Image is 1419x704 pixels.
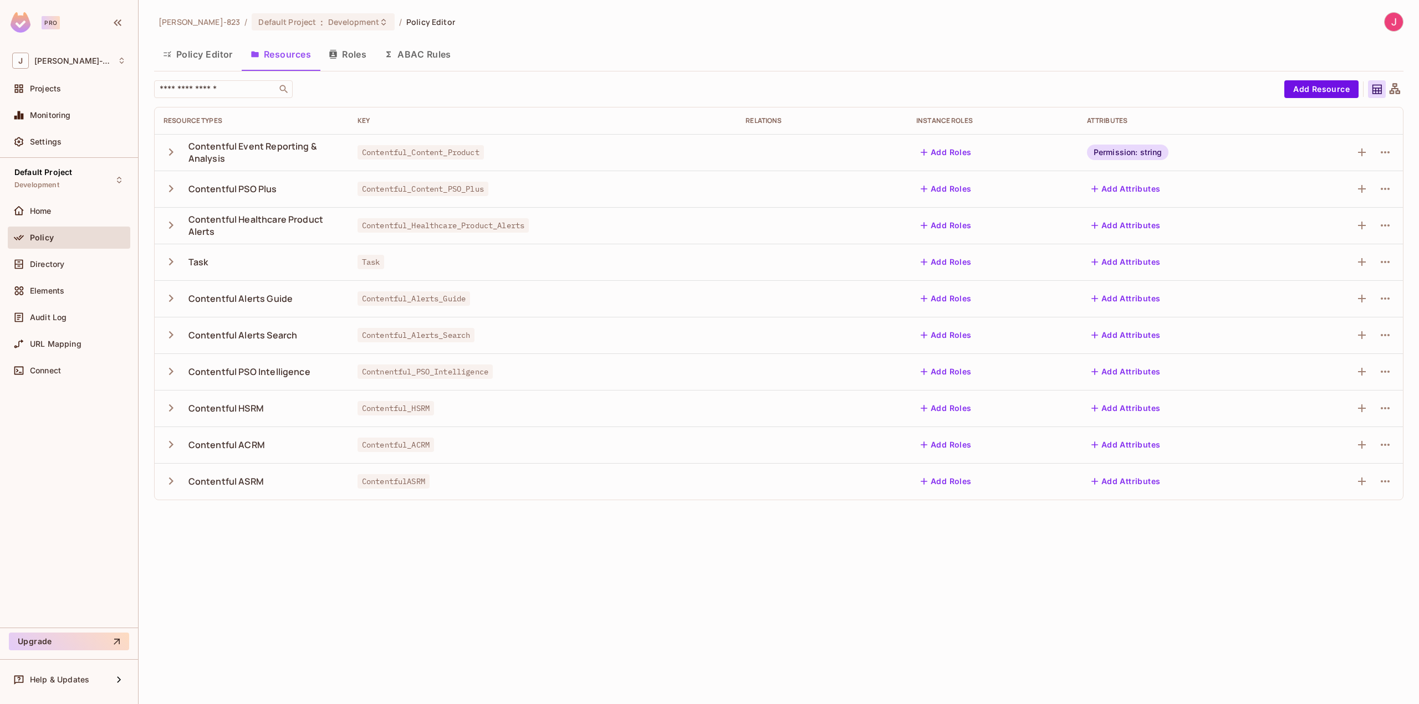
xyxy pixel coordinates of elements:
span: Contentful_ACRM [358,438,434,452]
button: Add Resource [1284,80,1359,98]
div: Relations [746,116,899,125]
button: Upgrade [9,633,129,650]
img: SReyMgAAAABJRU5ErkJggg== [11,12,30,33]
div: Contentful Event Reporting & Analysis [188,140,340,165]
span: Elements [30,286,64,295]
span: Directory [30,260,64,269]
span: Default Project [14,168,72,177]
span: Development [328,17,379,27]
span: Contentful_Alerts_Search [358,328,475,342]
button: Add Attributes [1087,290,1165,307]
div: Resource Types [164,116,340,125]
button: Add Roles [916,253,976,271]
div: Contentful Healthcare Product Alerts [188,213,340,238]
div: Contentful HSRM [188,402,264,414]
button: Policy Editor [154,40,242,68]
button: ABAC Rules [375,40,460,68]
button: Add Attributes [1087,363,1165,381]
button: Add Roles [916,399,976,417]
div: Contentful PSO Intelligence [188,366,310,378]
button: Add Roles [916,472,976,490]
span: Projects [30,84,61,93]
span: Policy [30,233,54,242]
button: Resources [242,40,320,68]
div: Contentful Alerts Guide [188,292,293,305]
span: Contentful_HSRM [358,401,434,415]
div: Attributes [1087,116,1274,125]
button: Add Attributes [1087,253,1165,271]
button: Add Attributes [1087,217,1165,234]
img: John Renz [1385,13,1403,31]
div: Contentful ACRM [188,439,265,451]
button: Add Roles [916,326,976,344]
div: Contentful Alerts Search [188,329,298,341]
span: Contentful_Content_PSO_Plus [358,182,488,196]
div: Permission: string [1087,145,1169,160]
span: the active workspace [159,17,240,27]
button: Add Roles [916,143,976,161]
span: URL Mapping [30,340,81,348]
span: Audit Log [30,313,67,322]
span: Workspace: John-823 [34,56,112,65]
span: Contentful_Content_Product [358,145,484,160]
span: Task [358,255,385,269]
span: ContentfulASRM [358,474,430,489]
span: Contentful_Alerts_Guide [358,291,470,306]
span: J [12,53,29,69]
button: Add Attributes [1087,180,1165,198]
span: Development [14,181,59,189]
span: Monitoring [30,111,71,120]
span: Contnentful_PSO_Intelligence [358,364,493,379]
button: Roles [320,40,375,68]
button: Add Attributes [1087,436,1165,454]
span: Contentful_Healthcare_Product_Alerts [358,218,529,233]
li: / [244,17,247,27]
span: Policy Editor [406,17,455,27]
button: Add Attributes [1087,399,1165,417]
button: Add Attributes [1087,326,1165,344]
li: / [399,17,402,27]
span: Help & Updates [30,675,89,684]
button: Add Roles [916,217,976,234]
div: Instance roles [916,116,1069,125]
button: Add Roles [916,180,976,198]
div: Key [358,116,728,125]
div: Contentful PSO Plus [188,183,277,195]
div: Contentful ASRM [188,475,264,487]
span: Connect [30,366,61,375]
span: Default Project [258,17,316,27]
span: : [320,18,324,27]
div: Pro [42,16,60,29]
button: Add Attributes [1087,472,1165,490]
button: Add Roles [916,290,976,307]
button: Add Roles [916,363,976,381]
span: Home [30,207,52,215]
button: Add Roles [916,436,976,454]
div: Task [188,256,208,268]
span: Settings [30,137,62,146]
